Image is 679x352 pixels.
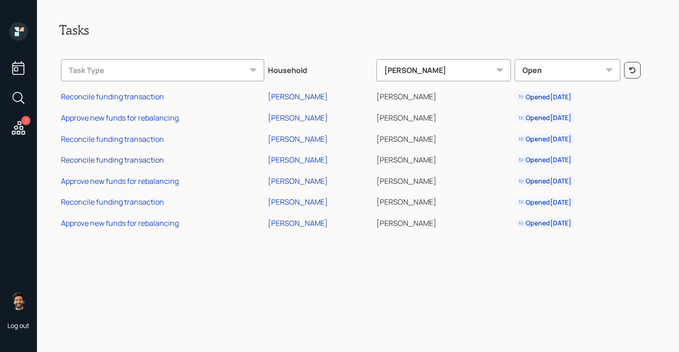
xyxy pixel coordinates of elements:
[518,134,571,144] div: Opened [DATE]
[375,148,513,169] td: [PERSON_NAME]
[518,155,571,164] div: Opened [DATE]
[375,211,513,232] td: [PERSON_NAME]
[518,92,571,102] div: Opened [DATE]
[266,53,375,85] th: Household
[268,197,328,207] div: [PERSON_NAME]
[61,155,164,165] div: Reconcile funding transaction
[61,134,164,144] div: Reconcile funding transaction
[61,197,164,207] div: Reconcile funding transaction
[59,22,657,38] h2: Tasks
[61,91,164,102] div: Reconcile funding transaction
[61,113,179,123] div: Approve new funds for rebalancing
[375,106,513,127] td: [PERSON_NAME]
[375,127,513,148] td: [PERSON_NAME]
[515,59,620,81] div: Open
[61,218,179,228] div: Approve new funds for rebalancing
[268,91,328,102] div: [PERSON_NAME]
[9,291,28,310] img: eric-schwartz-headshot.png
[518,113,571,122] div: Opened [DATE]
[268,176,328,186] div: [PERSON_NAME]
[518,218,571,228] div: Opened [DATE]
[61,59,264,81] div: Task Type
[21,116,30,125] div: 7
[376,59,511,81] div: [PERSON_NAME]
[268,155,328,165] div: [PERSON_NAME]
[268,134,328,144] div: [PERSON_NAME]
[375,190,513,212] td: [PERSON_NAME]
[518,198,571,207] div: Opened [DATE]
[268,218,328,228] div: [PERSON_NAME]
[375,85,513,106] td: [PERSON_NAME]
[7,321,30,330] div: Log out
[518,176,571,186] div: Opened [DATE]
[375,169,513,190] td: [PERSON_NAME]
[268,113,328,123] div: [PERSON_NAME]
[61,176,179,186] div: Approve new funds for rebalancing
